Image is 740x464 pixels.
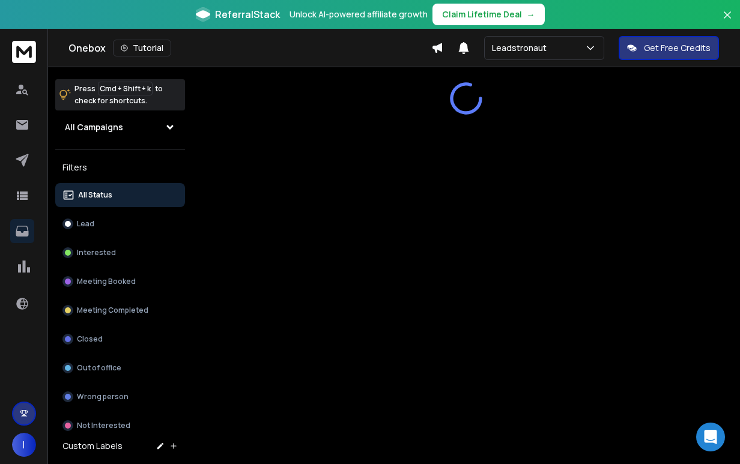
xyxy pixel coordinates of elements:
span: → [527,8,535,20]
button: Not Interested [55,414,185,438]
p: Unlock AI-powered affiliate growth [290,8,428,20]
span: Cmd + Shift + k [98,82,153,95]
button: I [12,433,36,457]
button: Claim Lifetime Deal→ [432,4,545,25]
button: Wrong person [55,385,185,409]
button: Tutorial [113,40,171,56]
p: Not Interested [77,421,130,430]
button: All Status [55,183,185,207]
p: Out of office [77,363,121,373]
span: ReferralStack [215,7,280,22]
p: Meeting Booked [77,277,136,286]
h3: Filters [55,159,185,176]
p: Interested [77,248,116,258]
p: Leadstronaut [492,42,551,54]
p: Lead [77,219,94,229]
button: All Campaigns [55,115,185,139]
div: Open Intercom Messenger [696,423,725,451]
button: Interested [55,241,185,265]
button: Get Free Credits [619,36,719,60]
p: Meeting Completed [77,306,148,315]
div: Onebox [68,40,431,56]
p: Get Free Credits [644,42,711,54]
button: Closed [55,327,185,351]
p: Closed [77,334,103,344]
button: Meeting Completed [55,298,185,322]
p: Wrong person [77,392,129,402]
button: Close banner [720,7,735,36]
p: Press to check for shortcuts. [74,83,163,107]
h1: All Campaigns [65,121,123,133]
h3: Custom Labels [62,440,123,452]
button: Out of office [55,356,185,380]
button: Lead [55,212,185,236]
button: Meeting Booked [55,270,185,294]
p: All Status [78,190,112,200]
